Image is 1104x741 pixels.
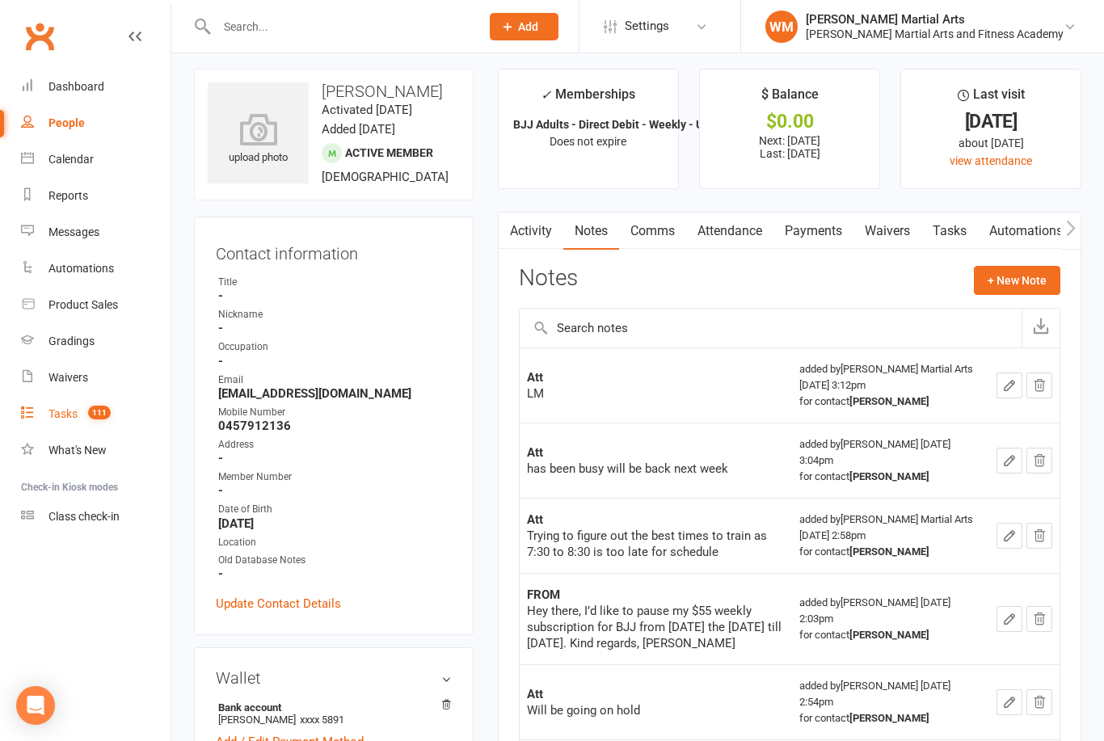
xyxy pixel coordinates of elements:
[16,686,55,725] div: Open Intercom Messenger
[686,213,773,250] a: Attendance
[218,535,452,550] div: Location
[550,135,626,148] span: Does not expire
[48,116,85,129] div: People
[48,262,114,275] div: Automations
[773,213,853,250] a: Payments
[218,307,452,322] div: Nickname
[300,714,344,726] span: xxxx 5891
[527,528,785,560] div: Trying to figure out the best times to train as 7:30 to 8:30 is too late for schedule
[563,213,619,250] a: Notes
[916,113,1066,130] div: [DATE]
[799,436,982,485] div: added by [PERSON_NAME] [DATE] 3:04pm
[21,141,171,178] a: Calendar
[218,469,452,485] div: Member Number
[541,84,635,114] div: Memberships
[48,153,94,166] div: Calendar
[216,669,452,687] h3: Wallet
[322,170,449,184] span: [DEMOGRAPHIC_DATA]
[849,470,929,482] strong: [PERSON_NAME]
[48,444,107,457] div: What's New
[48,189,88,202] div: Reports
[218,321,452,335] strong: -
[799,469,982,485] div: for contact
[527,512,543,527] strong: Att
[527,687,543,701] strong: Att
[218,339,452,355] div: Occupation
[48,298,118,311] div: Product Sales
[849,395,929,407] strong: [PERSON_NAME]
[527,445,543,460] strong: Att
[799,595,982,643] div: added by [PERSON_NAME] [DATE] 2:03pm
[218,553,452,568] div: Old Database Notes
[208,82,460,100] h3: [PERSON_NAME]
[218,288,452,303] strong: -
[48,371,88,384] div: Waivers
[218,405,452,420] div: Mobile Number
[806,27,1064,41] div: [PERSON_NAME] Martial Arts and Fitness Academy
[527,603,785,651] div: Hey there, I’d like to pause my $55 weekly subscription for BJJ from [DATE] the [DATE] till [DATE...
[761,84,819,113] div: $ Balance
[853,213,921,250] a: Waivers
[218,354,452,368] strong: -
[21,69,171,105] a: Dashboard
[799,512,982,560] div: added by [PERSON_NAME] Martial Arts [DATE] 2:58pm
[322,103,412,117] time: Activated [DATE]
[490,13,558,40] button: Add
[916,134,1066,152] div: about [DATE]
[799,627,982,643] div: for contact
[322,122,395,137] time: Added [DATE]
[21,396,171,432] a: Tasks 111
[218,502,452,517] div: Date of Birth
[849,712,929,724] strong: [PERSON_NAME]
[527,385,785,402] div: LM
[21,323,171,360] a: Gradings
[216,594,341,613] a: Update Contact Details
[21,251,171,287] a: Automations
[527,370,543,385] strong: Att
[527,461,785,477] div: has been busy will be back next week
[48,80,104,93] div: Dashboard
[48,335,95,347] div: Gradings
[21,105,171,141] a: People
[218,419,452,433] strong: 0457912136
[345,146,433,159] span: Active member
[21,499,171,535] a: Class kiosk mode
[513,118,735,131] strong: BJJ Adults - Direct Debit - Weekly - Unlim...
[21,360,171,396] a: Waivers
[619,213,686,250] a: Comms
[849,545,929,558] strong: [PERSON_NAME]
[218,516,452,531] strong: [DATE]
[218,275,452,290] div: Title
[520,309,1022,347] input: Search notes
[21,178,171,214] a: Reports
[625,8,669,44] span: Settings
[218,386,452,401] strong: [EMAIL_ADDRESS][DOMAIN_NAME]
[21,287,171,323] a: Product Sales
[499,213,563,250] a: Activity
[958,84,1025,113] div: Last visit
[799,361,982,410] div: added by [PERSON_NAME] Martial Arts [DATE] 3:12pm
[527,702,785,718] div: Will be going on hold
[218,566,452,581] strong: -
[218,451,452,465] strong: -
[806,12,1064,27] div: [PERSON_NAME] Martial Arts
[849,629,929,641] strong: [PERSON_NAME]
[527,587,560,602] strong: FROM
[218,373,452,388] div: Email
[21,432,171,469] a: What's New
[48,407,78,420] div: Tasks
[48,225,99,238] div: Messages
[714,113,865,130] div: $0.00
[218,483,452,498] strong: -
[950,154,1032,167] a: view attendance
[765,11,798,43] div: WM
[714,134,865,160] p: Next: [DATE] Last: [DATE]
[799,710,982,726] div: for contact
[216,238,452,263] h3: Contact information
[19,16,60,57] a: Clubworx
[519,266,578,295] h3: Notes
[88,406,111,419] span: 111
[208,113,309,166] div: upload photo
[541,87,551,103] i: ✓
[518,20,538,33] span: Add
